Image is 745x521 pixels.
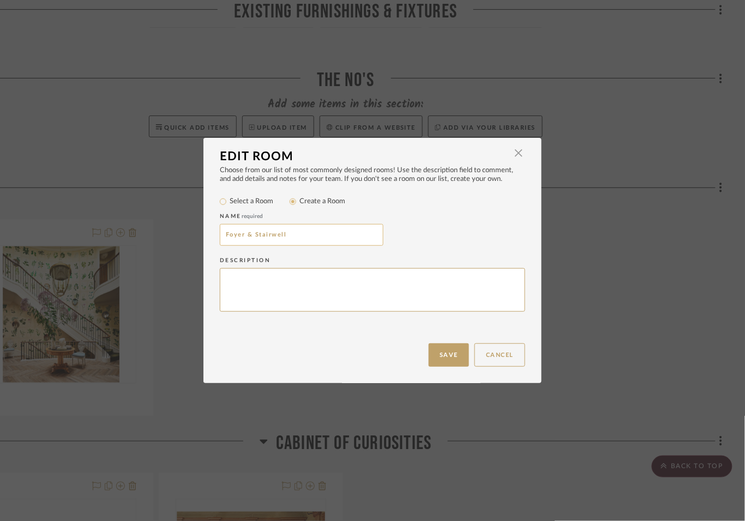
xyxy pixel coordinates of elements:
label: Create a Room [299,196,345,207]
span: required [242,214,263,219]
button: Save [429,343,469,367]
div: Description [220,255,525,266]
div: Name [220,211,525,222]
div: Edit Room [220,149,512,163]
div: Choose from our list of most commonly designed rooms! Use the description field to comment, and a... [220,166,525,184]
button: Cancel [474,343,525,367]
label: Select a Room [230,196,273,207]
button: Close [508,142,530,164]
dialog-header: Edit Room [203,138,542,166]
input: ENTER ROOM NAME [220,224,383,246]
